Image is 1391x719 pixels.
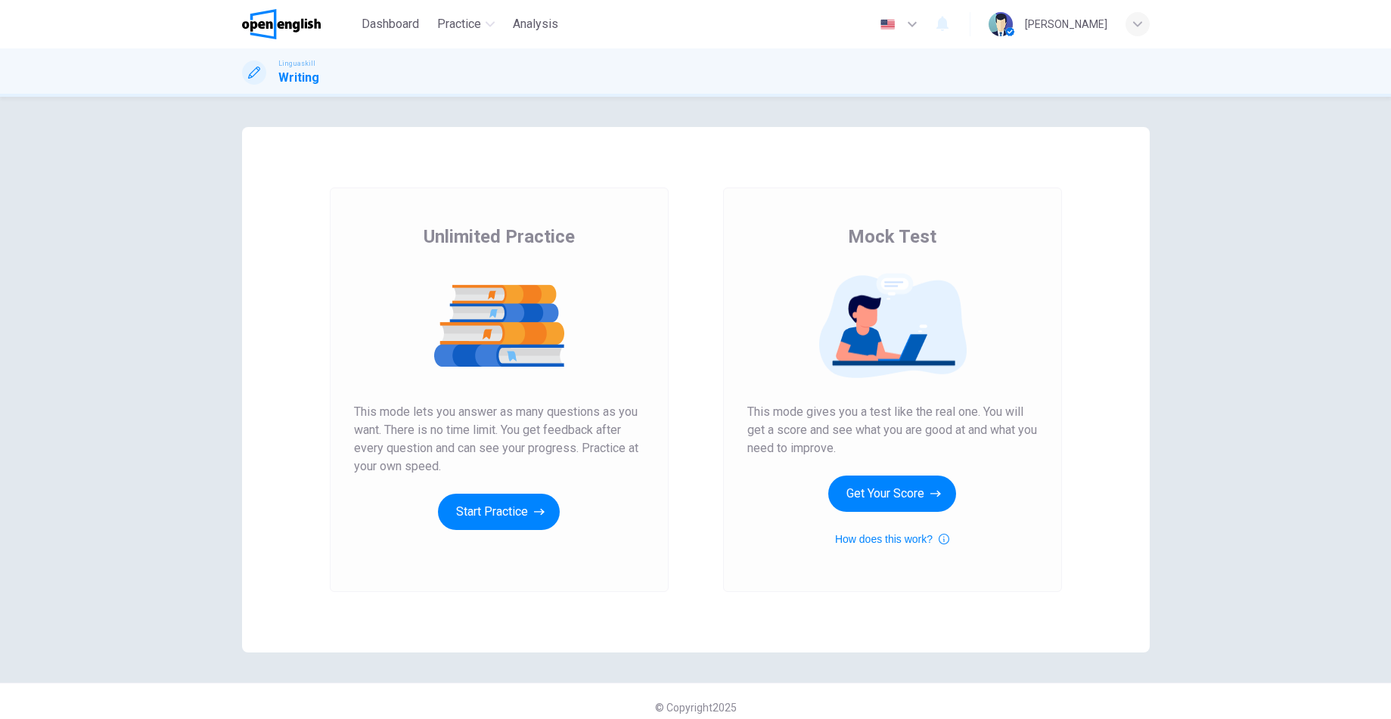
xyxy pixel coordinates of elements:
span: This mode lets you answer as many questions as you want. There is no time limit. You get feedback... [354,403,644,476]
span: This mode gives you a test like the real one. You will get a score and see what you are good at a... [747,403,1038,457]
span: Mock Test [848,225,936,249]
span: Practice [437,15,481,33]
span: Linguaskill [278,58,315,69]
span: © Copyright 2025 [655,702,737,714]
img: Profile picture [989,12,1013,36]
button: How does this work? [835,530,949,548]
img: OpenEnglish logo [242,9,321,39]
a: OpenEnglish logo [242,9,356,39]
span: Unlimited Practice [424,225,575,249]
button: Practice [431,11,501,38]
div: [PERSON_NAME] [1025,15,1107,33]
button: Analysis [507,11,564,38]
span: Analysis [513,15,558,33]
button: Get Your Score [828,476,956,512]
span: Dashboard [362,15,419,33]
button: Start Practice [438,494,560,530]
img: en [878,19,897,30]
h1: Writing [278,69,319,87]
button: Dashboard [356,11,425,38]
